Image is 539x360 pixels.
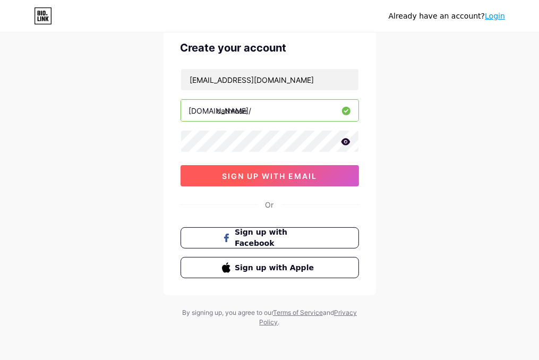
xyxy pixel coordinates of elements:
div: Already have an account? [389,11,505,22]
button: Sign up with Facebook [181,227,359,248]
input: username [181,100,358,121]
a: Login [485,12,505,20]
a: Terms of Service [273,308,323,316]
span: sign up with email [222,172,317,181]
div: Or [266,199,274,210]
div: By signing up, you agree to our and . [179,308,360,327]
span: Sign up with Facebook [235,227,317,249]
div: Create your account [181,40,359,56]
input: Email [181,69,358,90]
div: [DOMAIN_NAME]/ [189,105,252,116]
button: Sign up with Apple [181,257,359,278]
span: Sign up with Apple [235,262,317,273]
button: sign up with email [181,165,359,186]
